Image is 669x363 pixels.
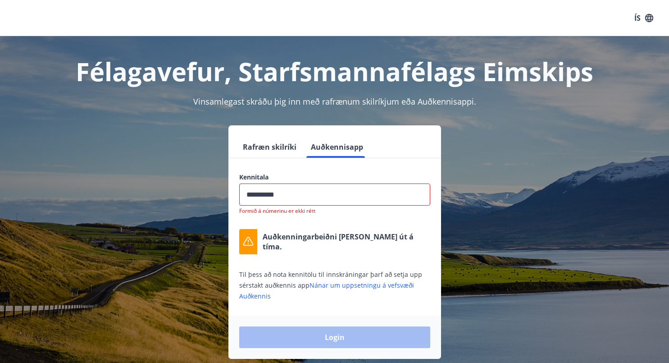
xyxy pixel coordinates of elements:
span: Til þess að nota kennitölu til innskráningar þarf að setja upp sérstakt auðkennis app [239,270,422,300]
label: Kennitala [239,173,430,182]
h1: Félagavefur, Starfsmannafélags Eimskips [21,54,648,88]
a: Nánar um uppsetningu á vefsvæði Auðkennis [239,281,414,300]
button: ÍS [629,10,658,26]
p: Auðkenningarbeiðni [PERSON_NAME] út á tíma. [263,232,430,252]
button: Rafræn skilríki [239,136,300,158]
span: Vinsamlegast skráðu þig inn með rafrænum skilríkjum eða Auðkennisappi. [193,96,476,107]
p: Formið á númerinu er ekki rétt [239,207,430,215]
button: Auðkennisapp [307,136,367,158]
